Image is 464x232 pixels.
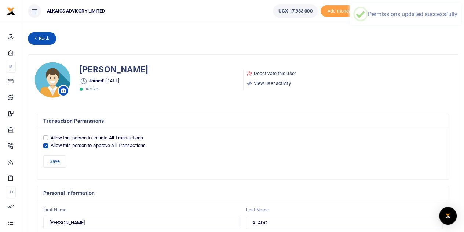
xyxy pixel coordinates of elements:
[6,61,16,73] li: M
[270,4,321,18] li: Wallet ballance
[321,5,357,17] span: Add money
[43,189,443,197] h4: Personal Information
[80,61,148,99] div: : [DATE]
[273,4,318,18] a: UGX 17,933,000
[7,8,15,14] a: logo-small logo-large logo-large
[6,186,16,198] li: Ac
[43,155,66,168] button: Save
[51,142,146,149] label: Allow this person to Approve All Transactions
[7,7,15,16] img: logo-small
[89,78,103,84] b: Joined
[368,11,457,18] div: Permissions updated successfully
[439,207,457,225] div: Open Intercom Messenger
[85,86,98,92] span: Active
[246,206,269,214] label: Last Name
[321,5,357,17] li: Toup your wallet
[28,32,56,45] a: Back
[321,8,357,13] a: Add money
[246,70,296,77] a: Deactivate this user
[43,206,66,214] label: First Name
[51,134,143,142] label: Allow this person to Initiate All Transactions
[44,8,108,14] span: ALKAIOS ADVISORY LIMITED
[43,117,443,125] h4: Transaction Permissions
[246,80,296,87] a: View user activity
[80,64,148,75] h5: [PERSON_NAME]
[278,7,312,15] span: UGX 17,933,000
